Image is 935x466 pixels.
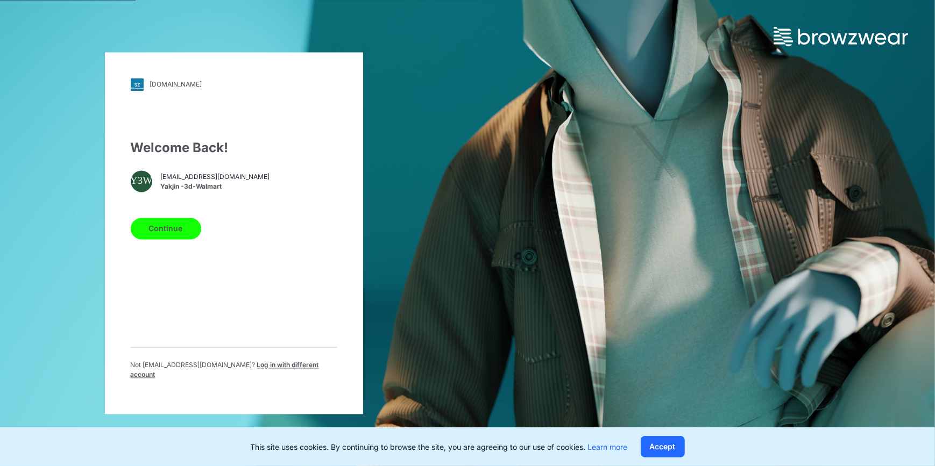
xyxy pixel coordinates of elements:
[641,436,685,457] button: Accept
[131,360,337,379] p: Not [EMAIL_ADDRESS][DOMAIN_NAME] ?
[131,78,337,91] a: [DOMAIN_NAME]
[774,27,908,46] img: browzwear-logo.73288ffb.svg
[131,78,144,91] img: svg+xml;base64,PHN2ZyB3aWR0aD0iMjgiIGhlaWdodD0iMjgiIHZpZXdCb3g9IjAgMCAyOCAyOCIgZmlsbD0ibm9uZSIgeG...
[131,138,337,157] div: Welcome Back!
[131,170,152,192] div: Y3W
[161,173,270,182] span: [EMAIL_ADDRESS][DOMAIN_NAME]
[161,182,270,192] span: Yakjin -3d-Walmart
[131,218,201,239] button: Continue
[251,441,628,453] p: This site uses cookies. By continuing to browse the site, you are agreeing to our use of cookies.
[588,442,628,451] a: Learn more
[150,81,202,89] div: [DOMAIN_NAME]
